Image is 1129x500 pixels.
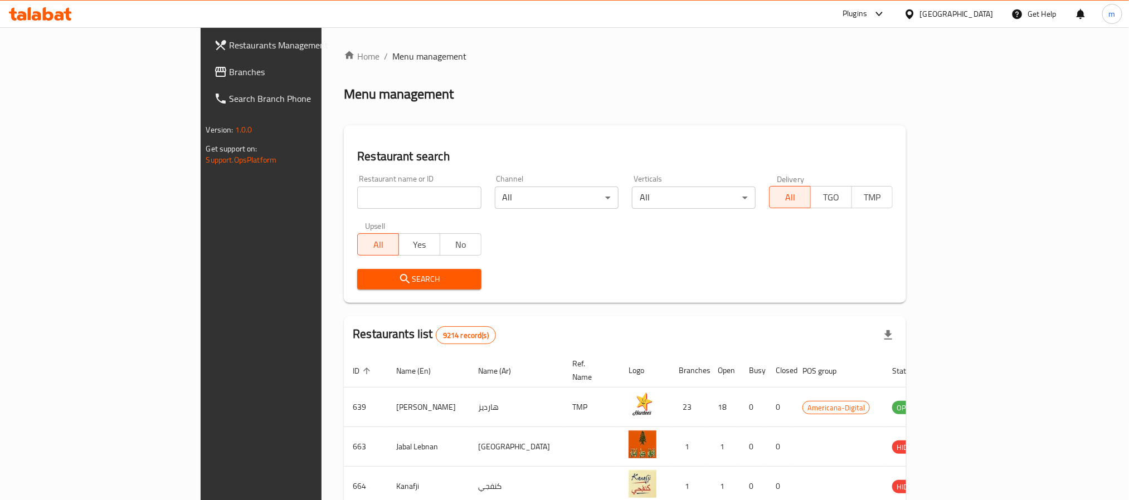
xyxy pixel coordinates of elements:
[892,401,919,414] span: OPEN
[740,427,767,467] td: 0
[632,187,756,209] div: All
[843,7,867,21] div: Plugins
[365,222,386,230] label: Upsell
[767,427,794,467] td: 0
[851,186,893,208] button: TMP
[629,391,656,419] img: Hardee's
[357,148,893,165] h2: Restaurant search
[892,401,919,414] div: OPEN
[875,322,902,349] div: Export file
[495,187,619,209] div: All
[920,8,994,20] div: [GEOGRAPHIC_DATA]
[403,237,436,253] span: Yes
[230,65,380,79] span: Branches
[563,388,620,427] td: TMP
[709,354,740,388] th: Open
[398,233,440,256] button: Yes
[436,330,495,341] span: 9214 record(s)
[206,122,233,137] span: Version:
[205,85,389,112] a: Search Branch Phone
[205,58,389,85] a: Branches
[802,364,851,378] span: POS group
[892,481,926,493] span: HIDDEN
[629,470,656,498] img: Kanafji
[205,32,389,58] a: Restaurants Management
[440,233,481,256] button: No
[769,186,811,208] button: All
[357,269,481,290] button: Search
[469,388,563,427] td: هارديز
[387,388,469,427] td: [PERSON_NAME]
[445,237,477,253] span: No
[357,233,399,256] button: All
[206,141,257,156] span: Get support on:
[629,430,656,458] img: Jabal Lebnan
[767,388,794,427] td: 0
[353,326,496,344] h2: Restaurants list
[810,186,852,208] button: TGO
[709,427,740,467] td: 1
[740,388,767,427] td: 0
[767,354,794,388] th: Closed
[387,427,469,467] td: Jabal Lebnan
[396,364,445,378] span: Name (En)
[235,122,252,137] span: 1.0.0
[353,364,374,378] span: ID
[620,354,670,388] th: Logo
[709,388,740,427] td: 18
[857,189,889,205] span: TMP
[892,364,928,378] span: Status
[815,189,848,205] span: TGO
[670,427,709,467] td: 1
[777,175,805,183] label: Delivery
[892,480,926,493] div: HIDDEN
[478,364,525,378] span: Name (Ar)
[469,427,563,467] td: [GEOGRAPHIC_DATA]
[392,50,466,63] span: Menu management
[740,354,767,388] th: Busy
[670,388,709,427] td: 23
[774,189,806,205] span: All
[230,92,380,105] span: Search Branch Phone
[436,326,496,344] div: Total records count
[892,441,926,454] span: HIDDEN
[357,187,481,209] input: Search for restaurant name or ID..
[230,38,380,52] span: Restaurants Management
[572,357,606,384] span: Ref. Name
[362,237,395,253] span: All
[344,50,906,63] nav: breadcrumb
[670,354,709,388] th: Branches
[366,272,472,286] span: Search
[206,153,277,167] a: Support.OpsPlatform
[803,401,869,414] span: Americana-Digital
[1109,8,1116,20] span: m
[344,85,454,103] h2: Menu management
